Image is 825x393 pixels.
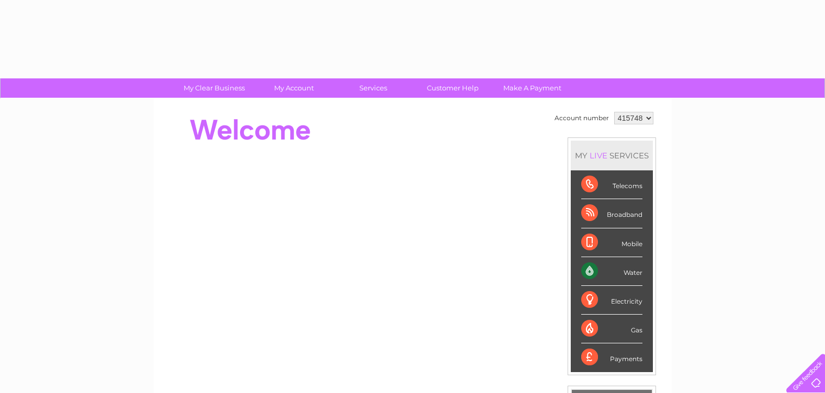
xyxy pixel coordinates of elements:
[581,315,642,343] div: Gas
[581,228,642,257] div: Mobile
[581,286,642,315] div: Electricity
[410,78,496,98] a: Customer Help
[330,78,416,98] a: Services
[581,257,642,286] div: Water
[581,343,642,372] div: Payments
[581,199,642,228] div: Broadband
[251,78,337,98] a: My Account
[489,78,575,98] a: Make A Payment
[552,109,612,127] td: Account number
[571,141,653,170] div: MY SERVICES
[581,170,642,199] div: Telecoms
[587,151,609,160] div: LIVE
[171,78,257,98] a: My Clear Business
